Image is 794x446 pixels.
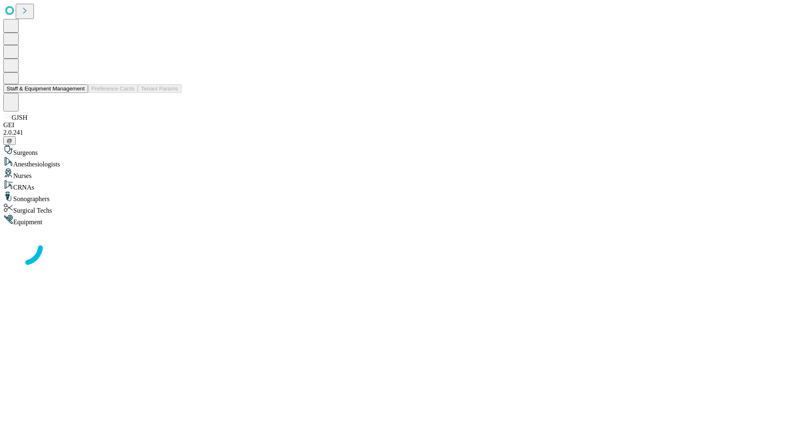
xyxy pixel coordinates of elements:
[3,203,791,214] div: Surgical Techs
[3,191,791,203] div: Sonographers
[138,84,182,93] button: Tenant Params
[88,84,138,93] button: Preference Cards
[3,84,88,93] button: Staff & Equipment Management
[3,168,791,180] div: Nurses
[3,136,16,145] button: @
[3,180,791,191] div: CRNAs
[3,145,791,157] div: Surgeons
[3,129,791,136] div: 2.0.241
[7,138,12,144] span: @
[3,214,791,226] div: Equipment
[12,114,27,121] span: GJSH
[3,121,791,129] div: GEI
[3,157,791,168] div: Anesthesiologists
